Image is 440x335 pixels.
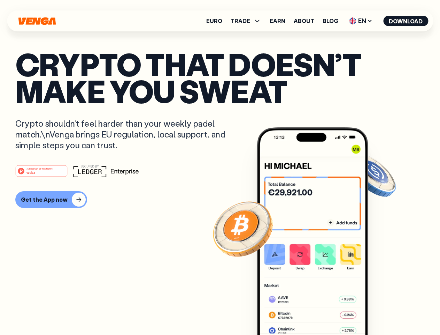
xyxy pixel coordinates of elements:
p: Crypto shouldn’t feel harder than your weekly padel match.\nVenga brings EU regulation, local sup... [15,118,236,151]
img: USDC coin [347,150,397,200]
a: #1 PRODUCT OF THE MONTHWeb3 [15,169,68,178]
a: Euro [206,18,222,24]
button: Download [383,16,428,26]
span: TRADE [231,17,261,25]
a: About [294,18,314,24]
tspan: Web3 [26,170,35,174]
a: Get the App now [15,191,425,208]
button: Get the App now [15,191,87,208]
span: TRADE [231,18,250,24]
tspan: #1 PRODUCT OF THE MONTH [26,167,53,170]
img: flag-uk [349,17,356,24]
p: Crypto that doesn’t make you sweat [15,51,425,104]
span: EN [347,15,375,27]
a: Earn [270,18,285,24]
a: Blog [323,18,338,24]
img: Bitcoin [211,197,274,260]
div: Get the App now [21,196,68,203]
svg: Home [17,17,56,25]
